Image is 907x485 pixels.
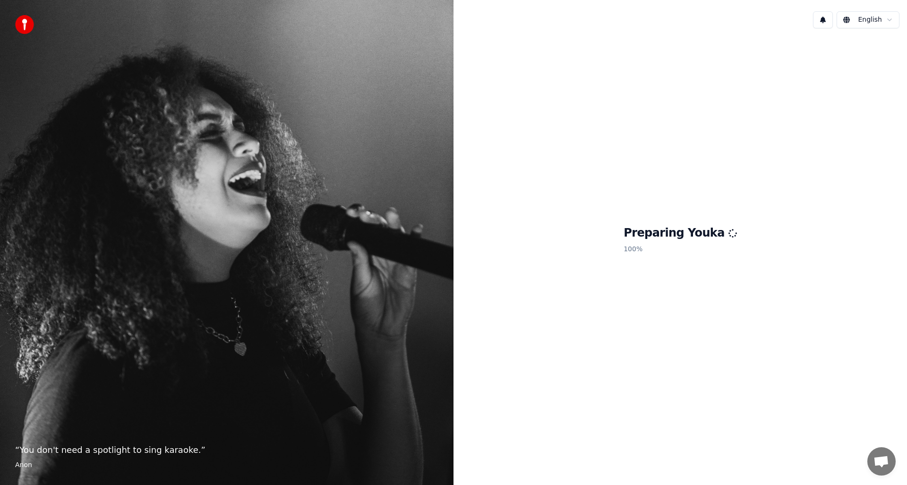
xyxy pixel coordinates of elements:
[15,443,438,457] p: “ You don't need a spotlight to sing karaoke. ”
[624,226,737,241] h1: Preparing Youka
[15,15,34,34] img: youka
[867,447,896,476] div: Open chat
[15,460,438,470] footer: Anon
[624,241,737,258] p: 100 %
